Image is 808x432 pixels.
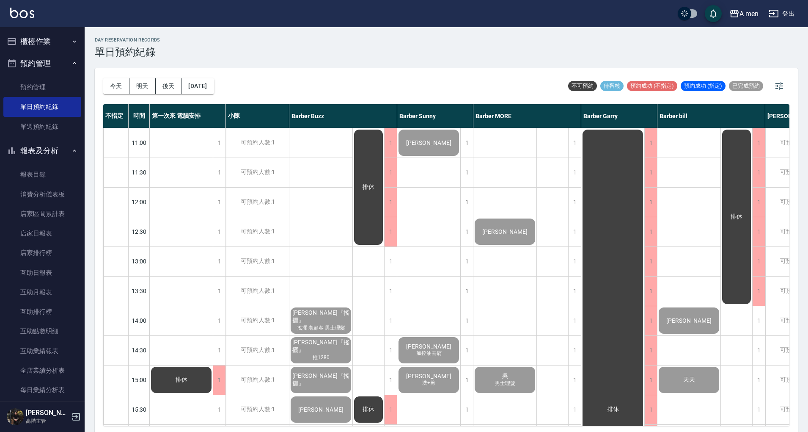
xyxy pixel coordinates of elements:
[752,336,765,365] div: 1
[129,335,150,365] div: 14:30
[460,247,473,276] div: 1
[726,5,762,22] button: A men
[752,277,765,306] div: 1
[384,277,397,306] div: 1
[568,82,597,90] span: 不可預約
[156,78,182,94] button: 後天
[568,395,581,424] div: 1
[384,217,397,246] div: 1
[181,78,214,94] button: [DATE]
[226,188,289,217] div: 可預約人數:1
[644,277,657,306] div: 1
[765,6,798,22] button: 登出
[3,165,81,184] a: 報表目錄
[644,247,657,276] div: 1
[213,306,225,335] div: 1
[568,277,581,306] div: 1
[226,128,289,158] div: 可預約人數:1
[752,217,765,246] div: 1
[752,395,765,424] div: 1
[581,104,657,128] div: Barber Garry
[420,379,437,387] span: 洗+剪
[226,158,289,187] div: 可預約人數:1
[600,82,624,90] span: 待審核
[644,217,657,246] div: 1
[627,82,677,90] span: 預約成功 (不指定)
[384,247,397,276] div: 1
[473,104,581,128] div: Barber MORE
[568,306,581,335] div: 1
[213,217,225,246] div: 1
[3,224,81,243] a: 店家日報表
[729,213,744,221] span: 排休
[644,336,657,365] div: 1
[103,104,129,128] div: 不指定
[226,336,289,365] div: 可預約人數:1
[103,78,129,94] button: 今天
[460,336,473,365] div: 1
[657,104,765,128] div: Barber bill
[26,409,69,417] h5: [PERSON_NAME]
[226,395,289,424] div: 可預約人數:1
[460,217,473,246] div: 1
[404,343,453,350] span: [PERSON_NAME]
[752,306,765,335] div: 1
[3,243,81,263] a: 店家排行榜
[129,187,150,217] div: 12:00
[129,78,156,94] button: 明天
[605,406,621,413] span: 排休
[174,376,189,384] span: 排休
[95,37,160,43] h2: day Reservation records
[129,246,150,276] div: 13:00
[361,406,376,413] span: 排休
[295,324,347,332] span: 搖擺 老顧客 男士理髮
[739,8,759,19] div: A men
[3,117,81,136] a: 單週預約紀錄
[291,339,351,354] span: [PERSON_NAME]『搖擺』
[415,350,443,357] span: 加控油去屑
[213,336,225,365] div: 1
[752,188,765,217] div: 1
[384,366,397,395] div: 1
[644,395,657,424] div: 1
[213,128,225,158] div: 1
[226,104,289,128] div: 小陳
[397,104,473,128] div: Barber Sunny
[568,366,581,395] div: 1
[681,82,726,90] span: 預約成功 (指定)
[129,276,150,306] div: 13:30
[297,406,345,413] span: [PERSON_NAME]
[3,400,81,419] a: 營業統計分析表
[568,158,581,187] div: 1
[129,104,150,128] div: 時間
[3,97,81,116] a: 單日預約紀錄
[644,306,657,335] div: 1
[644,128,657,158] div: 1
[3,263,81,282] a: 互助日報表
[568,336,581,365] div: 1
[460,188,473,217] div: 1
[226,277,289,306] div: 可預約人數:1
[226,306,289,335] div: 可預約人數:1
[404,139,453,146] span: [PERSON_NAME]
[665,317,713,324] span: [PERSON_NAME]
[729,82,763,90] span: 已完成預約
[568,217,581,246] div: 1
[129,365,150,395] div: 15:00
[644,188,657,217] div: 1
[213,366,225,395] div: 1
[3,78,81,97] a: 預約管理
[404,373,453,379] span: [PERSON_NAME]
[3,380,81,400] a: 每日業績分析表
[460,395,473,424] div: 1
[213,158,225,187] div: 1
[460,366,473,395] div: 1
[129,395,150,424] div: 15:30
[291,309,351,324] span: [PERSON_NAME]『搖擺』
[213,188,225,217] div: 1
[213,247,225,276] div: 1
[568,247,581,276] div: 1
[384,128,397,158] div: 1
[3,30,81,53] button: 櫃檯作業
[226,247,289,276] div: 可預約人數:1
